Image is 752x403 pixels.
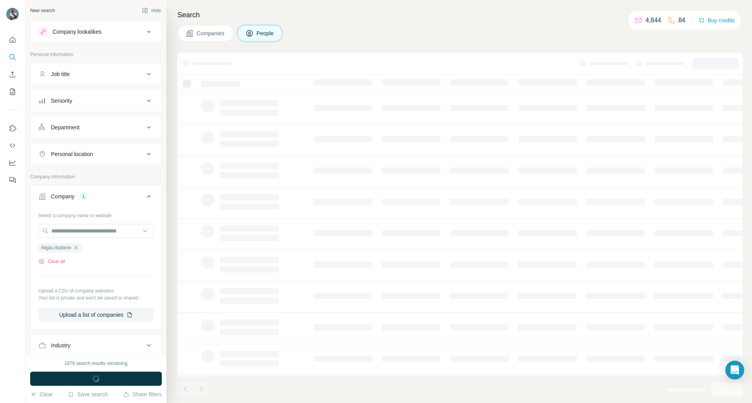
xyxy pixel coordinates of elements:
[645,16,661,25] p: 4,844
[6,156,19,170] button: Dashboard
[65,360,128,367] div: 1876 search results remaining
[30,390,52,398] button: Clear
[51,150,93,158] div: Personal location
[79,193,88,200] div: 1
[51,97,72,105] div: Seniority
[51,192,74,200] div: Company
[6,138,19,152] button: Use Surfe API
[257,29,275,37] span: People
[38,209,154,219] div: Select a company name or website
[136,5,166,16] button: Hide
[6,8,19,20] img: Avatar
[177,9,743,20] h4: Search
[6,33,19,47] button: Quick start
[6,85,19,99] button: My lists
[68,390,108,398] button: Save search
[698,15,735,26] button: Buy credits
[30,51,162,58] p: Personal information
[41,244,71,251] span: Allgäu Batterie
[725,361,744,379] div: Open Intercom Messenger
[197,29,225,37] span: Companies
[31,336,161,355] button: Industry
[31,118,161,137] button: Department
[30,173,162,180] p: Company information
[38,258,65,265] button: Clear all
[51,341,70,349] div: Industry
[31,91,161,110] button: Seniority
[30,7,55,14] div: New search
[38,294,154,301] p: Your list is private and won't be saved or shared.
[38,308,154,322] button: Upload a list of companies
[6,50,19,64] button: Search
[6,121,19,135] button: Use Surfe on LinkedIn
[51,70,70,78] div: Job title
[31,22,161,41] button: Company lookalikes
[31,145,161,163] button: Personal location
[52,28,101,36] div: Company lookalikes
[123,390,162,398] button: Share filters
[678,16,685,25] p: 84
[38,287,154,294] p: Upload a CSV of company websites.
[31,65,161,84] button: Job title
[31,187,161,209] button: Company1
[6,67,19,82] button: Enrich CSV
[6,173,19,187] button: Feedback
[51,123,80,131] div: Department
